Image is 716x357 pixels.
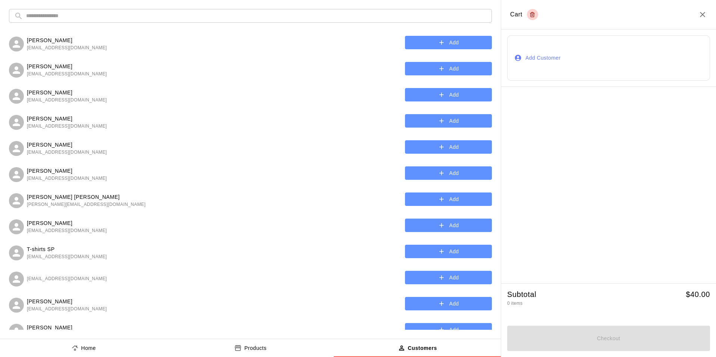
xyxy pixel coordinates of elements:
button: Add [405,192,492,206]
p: [PERSON_NAME] [27,89,107,97]
span: [EMAIL_ADDRESS][DOMAIN_NAME] [27,275,107,283]
button: Add [405,219,492,232]
p: [PERSON_NAME] [27,115,107,123]
span: [EMAIL_ADDRESS][DOMAIN_NAME] [27,227,107,235]
button: Add [405,88,492,102]
button: Add [405,114,492,128]
p: [PERSON_NAME] [27,324,107,332]
h5: $ 40.00 [686,289,710,300]
div: Cart [510,9,538,20]
button: Add [405,36,492,50]
span: [EMAIL_ADDRESS][DOMAIN_NAME] [27,44,107,52]
p: [PERSON_NAME] [27,219,107,227]
p: [PERSON_NAME] [27,298,107,306]
button: Add [405,62,492,76]
p: [PERSON_NAME] [27,63,107,71]
span: 0 items [507,301,522,306]
button: Close [698,10,707,19]
p: [PERSON_NAME] [PERSON_NAME] [27,193,145,201]
p: T-shirts SP [27,245,107,253]
button: Add [405,166,492,180]
button: Add [405,140,492,154]
p: Home [81,344,96,352]
p: [PERSON_NAME] [27,141,107,149]
h5: Subtotal [507,289,536,300]
p: [PERSON_NAME] [27,37,107,44]
span: [EMAIL_ADDRESS][DOMAIN_NAME] [27,71,107,78]
p: [PERSON_NAME] [27,167,107,175]
span: [EMAIL_ADDRESS][DOMAIN_NAME] [27,123,107,130]
span: [EMAIL_ADDRESS][DOMAIN_NAME] [27,149,107,156]
span: [EMAIL_ADDRESS][DOMAIN_NAME] [27,97,107,104]
button: Add [405,297,492,311]
button: Add Customer [507,35,710,81]
span: [PERSON_NAME][EMAIL_ADDRESS][DOMAIN_NAME] [27,201,145,209]
span: [EMAIL_ADDRESS][DOMAIN_NAME] [27,175,107,182]
button: Add [405,271,492,285]
button: Add [405,245,492,259]
span: [EMAIL_ADDRESS][DOMAIN_NAME] [27,306,107,313]
button: Empty cart [527,9,538,20]
button: Add [405,323,492,337]
p: Products [244,344,267,352]
p: Customers [408,344,437,352]
span: [EMAIL_ADDRESS][DOMAIN_NAME] [27,253,107,261]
